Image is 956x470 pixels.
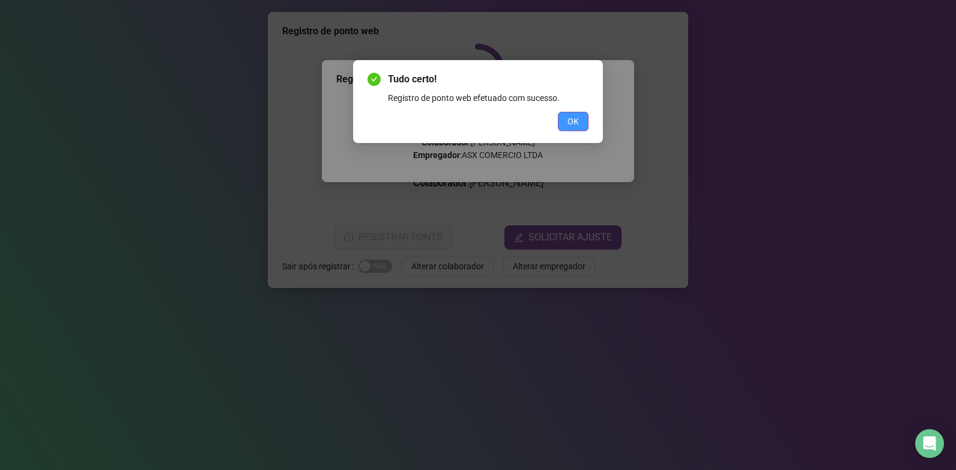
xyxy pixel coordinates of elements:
[567,115,579,128] span: OK
[388,91,588,105] div: Registro de ponto web efetuado com sucesso.
[368,73,381,86] span: check-circle
[915,429,944,458] div: Open Intercom Messenger
[558,112,588,131] button: OK
[388,72,588,87] span: Tudo certo!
